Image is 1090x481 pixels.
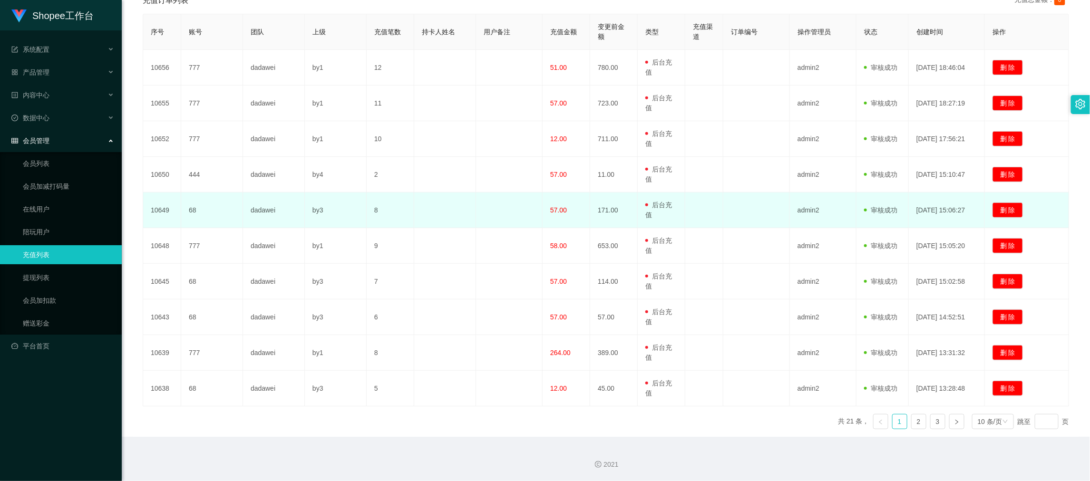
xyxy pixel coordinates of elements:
i: 图标: left [878,419,884,425]
span: 264.00 [550,349,571,356]
span: 账号 [189,28,202,36]
i: 图标: table [11,137,18,144]
li: 3 [930,414,945,429]
button: 删 除 [993,274,1023,289]
i: 图标: appstore-o [11,69,18,76]
i: 图标: setting [1075,99,1086,109]
td: dadawei [243,86,305,121]
span: 12.00 [550,135,567,143]
td: dadawei [243,299,305,335]
td: 777 [181,86,243,121]
li: 共 21 条， [838,414,869,429]
td: 68 [181,192,243,228]
td: 777 [181,50,243,86]
td: by1 [305,335,367,371]
td: by1 [305,121,367,157]
td: admin2 [790,50,856,86]
span: 后台充值 [645,237,672,254]
span: 创建时间 [916,28,943,36]
td: 777 [181,228,243,264]
span: 后台充值 [645,94,672,112]
td: by3 [305,264,367,299]
td: admin2 [790,371,856,406]
td: 777 [181,121,243,157]
td: 12 [367,50,414,86]
td: 389.00 [590,335,638,371]
i: 图标: profile [11,92,18,98]
button: 删 除 [993,96,1023,111]
td: dadawei [243,264,305,299]
span: 持卡人姓名 [422,28,455,36]
td: 68 [181,264,243,299]
li: 2 [911,414,926,429]
span: 后台充值 [645,272,672,290]
span: 变更前金额 [598,23,624,40]
span: 审核成功 [864,242,897,250]
td: 10656 [143,50,181,86]
td: [DATE] 18:46:04 [909,50,985,86]
button: 删 除 [993,131,1023,146]
span: 审核成功 [864,313,897,321]
span: 团队 [251,28,264,36]
span: 充值渠道 [693,23,713,40]
a: 在线用户 [23,200,114,219]
td: 45.00 [590,371,638,406]
td: 7 [367,264,414,299]
button: 删 除 [993,345,1023,360]
span: 后台充值 [645,379,672,397]
div: 跳至 页 [1018,414,1069,429]
td: dadawei [243,371,305,406]
i: 图标: down [1002,419,1008,425]
td: 11.00 [590,157,638,192]
a: 图标: dashboard平台首页 [11,337,114,356]
span: 审核成功 [864,278,897,285]
td: dadawei [243,121,305,157]
td: 11 [367,86,414,121]
td: admin2 [790,299,856,335]
button: 删 除 [993,202,1023,218]
td: by3 [305,192,367,228]
td: 57.00 [590,299,638,335]
span: 57.00 [550,206,567,214]
span: 状态 [864,28,877,36]
td: [DATE] 15:10:47 [909,157,985,192]
li: 上一页 [873,414,888,429]
span: 操作 [993,28,1006,36]
a: 1 [893,414,907,429]
span: 57.00 [550,99,567,107]
td: dadawei [243,50,305,86]
span: 后台充值 [645,130,672,147]
span: 数据中心 [11,114,49,122]
div: 10 条/页 [978,414,1002,429]
td: dadawei [243,228,305,264]
span: 序号 [151,28,164,36]
a: 会员列表 [23,154,114,173]
span: 57.00 [550,278,567,285]
td: by1 [305,86,367,121]
td: 653.00 [590,228,638,264]
td: 10 [367,121,414,157]
span: 12.00 [550,385,567,392]
span: 审核成功 [864,349,897,356]
td: 8 [367,192,414,228]
button: 删 除 [993,238,1023,253]
td: 114.00 [590,264,638,299]
span: 产品管理 [11,68,49,76]
td: 10638 [143,371,181,406]
a: 充值列表 [23,245,114,264]
td: 2 [367,157,414,192]
td: [DATE] 13:28:48 [909,371,985,406]
span: 审核成功 [864,206,897,214]
td: 68 [181,371,243,406]
td: dadawei [243,335,305,371]
li: 下一页 [949,414,964,429]
td: 444 [181,157,243,192]
a: 3 [931,414,945,429]
td: admin2 [790,228,856,264]
td: by4 [305,157,367,192]
span: 57.00 [550,171,567,178]
td: [DATE] 13:31:32 [909,335,985,371]
td: 10643 [143,299,181,335]
td: 10655 [143,86,181,121]
td: dadawei [243,157,305,192]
